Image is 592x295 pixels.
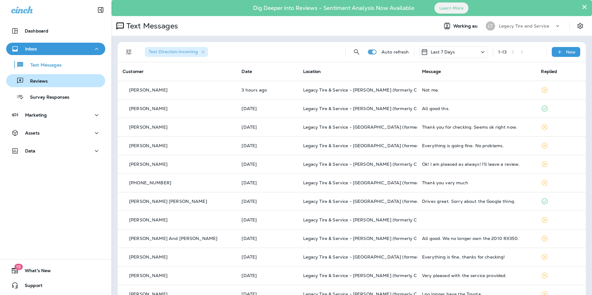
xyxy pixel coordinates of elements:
[6,58,105,71] button: Text Messages
[499,24,549,28] p: Legacy Tire and Service
[129,162,168,167] p: [PERSON_NAME]
[422,106,531,111] div: All good thx.
[566,49,576,54] p: New
[129,273,168,278] p: [PERSON_NAME]
[129,199,207,204] p: [PERSON_NAME] [PERSON_NAME]
[129,217,168,222] p: [PERSON_NAME]
[422,236,531,241] div: All good. We no longer own the 2010 RX350.
[242,88,293,92] p: Sep 23, 2025 11:08 AM
[242,69,252,74] span: Date
[303,87,452,93] span: Legacy Tire & Service - [PERSON_NAME] (formerly Chelsea Tire Pros)
[422,254,531,259] div: Everything is fine, thanks for checking!
[242,143,293,148] p: Sep 20, 2025 11:51 AM
[350,46,363,58] button: Search Messages
[6,264,105,277] button: 19What's New
[381,49,409,54] p: Auto refresh
[235,7,432,9] p: Dig Deeper into Reviews - Sentiment Analysis Now Available
[19,283,42,290] span: Support
[422,143,531,148] div: Everything is going fine. No problems.
[6,74,105,87] button: Reviews
[25,113,47,118] p: Marketing
[431,49,455,54] p: Last 7 Days
[129,180,171,185] p: [PHONE_NUMBER]
[129,236,217,241] p: [PERSON_NAME] And [PERSON_NAME]
[303,124,488,130] span: Legacy Tire & Service - [GEOGRAPHIC_DATA] (formerly Chalkville Auto & Tire Service)
[25,28,48,33] p: Dashboard
[6,90,105,103] button: Survey Responses
[6,145,105,157] button: Data
[129,143,168,148] p: [PERSON_NAME]
[303,143,488,148] span: Legacy Tire & Service - [GEOGRAPHIC_DATA] (formerly Chalkville Auto & Tire Service)
[6,127,105,139] button: Assets
[6,43,105,55] button: Inbox
[422,88,531,92] div: Not me.
[123,46,135,58] button: Filters
[124,21,178,31] p: Text Messages
[129,254,168,259] p: [PERSON_NAME]
[303,180,478,186] span: Legacy Tire & Service - [GEOGRAPHIC_DATA] (formerly Magic City Tire & Service)
[19,268,51,276] span: What's New
[129,125,168,130] p: [PERSON_NAME]
[303,273,452,278] span: Legacy Tire & Service - [PERSON_NAME] (formerly Chelsea Tire Pros)
[242,125,293,130] p: Sep 21, 2025 11:23 AM
[129,106,168,111] p: [PERSON_NAME]
[6,25,105,37] button: Dashboard
[422,273,531,278] div: Very pleased with the service provided.
[303,254,488,260] span: Legacy Tire & Service - [GEOGRAPHIC_DATA] (formerly Chalkville Auto & Tire Service)
[242,236,293,241] p: Sep 17, 2025 11:05 AM
[6,109,105,121] button: Marketing
[24,62,62,68] p: Text Messages
[303,161,452,167] span: Legacy Tire & Service - [PERSON_NAME] (formerly Chelsea Tire Pros)
[422,125,531,130] div: Thank you for checking. Seems ok right now.
[129,88,168,92] p: [PERSON_NAME]
[581,2,587,12] button: Close
[242,273,293,278] p: Sep 17, 2025 08:56 AM
[242,180,293,185] p: Sep 19, 2025 01:47 PM
[486,21,495,31] div: LT
[25,148,36,153] p: Data
[303,106,452,111] span: Legacy Tire & Service - [PERSON_NAME] (formerly Chelsea Tire Pros)
[242,162,293,167] p: Sep 20, 2025 08:20 AM
[303,69,321,74] span: Location
[25,46,37,51] p: Inbox
[242,199,293,204] p: Sep 18, 2025 01:50 PM
[498,49,507,54] div: 1 - 13
[14,264,23,270] span: 19
[242,217,293,222] p: Sep 17, 2025 03:33 PM
[541,69,557,74] span: Replied
[303,199,478,204] span: Legacy Tire & Service - [GEOGRAPHIC_DATA] (formerly Magic City Tire & Service)
[422,69,441,74] span: Message
[123,69,144,74] span: Customer
[24,79,48,84] p: Reviews
[422,180,531,185] div: Thank you very much
[149,49,198,54] span: Text Direction : Incoming
[92,4,109,16] button: Collapse Sidebar
[242,106,293,111] p: Sep 22, 2025 10:24 AM
[242,254,293,259] p: Sep 17, 2025 10:48 AM
[422,162,531,167] div: Ok! I am pleased as always! I'll leave a review.
[575,20,586,32] button: Settings
[6,279,105,292] button: Support
[303,236,452,241] span: Legacy Tire & Service - [PERSON_NAME] (formerly Chelsea Tire Pros)
[303,217,452,223] span: Legacy Tire & Service - [PERSON_NAME] (formerly Chelsea Tire Pros)
[422,199,531,204] div: Drives great. Sorry about the Google thing.
[24,95,69,100] p: Survey Responses
[434,2,468,14] button: Learn More
[25,130,40,135] p: Assets
[145,47,208,57] div: Text Direction:Incoming
[453,24,480,29] span: Working as:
